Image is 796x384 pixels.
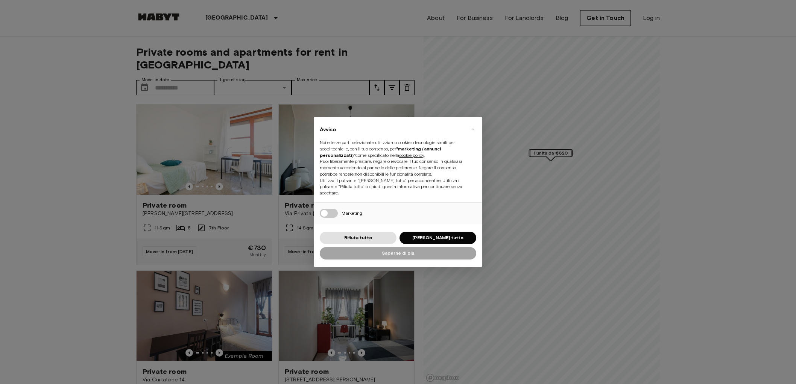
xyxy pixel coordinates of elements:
a: cookie policy [399,153,424,158]
font: cookie policy [399,152,424,158]
font: "marketing (annunci personalizzati)" [320,146,441,158]
font: Avviso [320,126,336,133]
button: Saperne di più [320,247,476,260]
font: come specificato nella [355,152,399,158]
font: × [471,124,474,134]
font: Puoi liberamente prestare, negare o revocare il tuo consenso in qualsiasi momento accedendo al pa... [320,158,462,177]
font: . [424,152,425,158]
font: Saperne di più [382,250,414,256]
font: Noi e terze parti selezionate utilizziamo cookie o tecnologie simili per scopi tecnici e, con il ... [320,140,455,152]
button: Rifiuta tutto [320,232,396,244]
font: Marketing [342,210,362,216]
font: Rifiuta tutto [344,235,372,240]
font: Utilizza il pulsante "[PERSON_NAME] tutto" per acconsentire. Utilizza il pulsante "Rifiuta tutto"... [320,178,462,196]
button: [PERSON_NAME] tutto [400,232,476,244]
font: [PERSON_NAME] tutto [412,235,463,240]
button: Chiudi questo avviso [466,123,479,135]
